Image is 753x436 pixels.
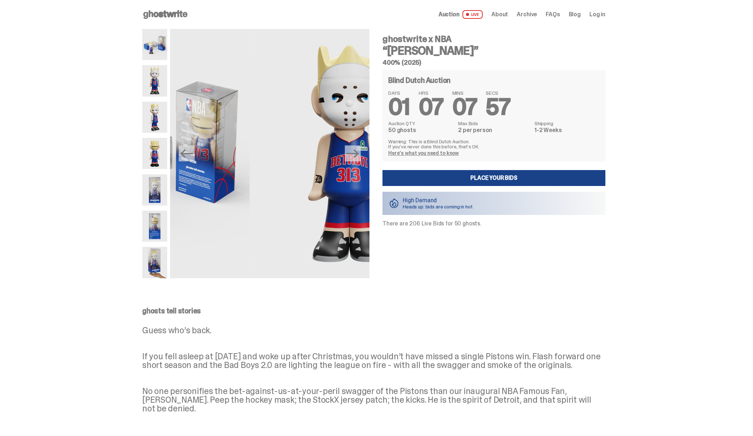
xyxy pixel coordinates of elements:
a: About [491,12,508,17]
span: LIVE [462,10,483,19]
p: High Demand [403,198,473,203]
a: FAQs [546,12,560,17]
img: Copy%20of%20Eminem_NBA_400_1.png [250,29,449,278]
h4: ghostwrite x NBA [382,35,605,43]
img: Eminem_NBA_400_12.png [142,174,167,206]
h3: “[PERSON_NAME]” [382,45,605,56]
span: DAYS [388,90,410,96]
span: 01 [388,92,410,122]
span: HRS [419,90,444,96]
a: Log in [589,12,605,17]
dt: Shipping [534,121,600,126]
p: Guess who’s back. If you fell asleep at [DATE] and woke up after Christmas, you wouldn’t have mis... [142,326,605,413]
p: ghosts tell stories [142,307,605,314]
img: eminem%20scale.png [142,247,167,278]
a: Place your Bids [382,170,605,186]
p: Heads up: bids are coming in hot [403,204,473,209]
img: Copy%20of%20Eminem_NBA_400_6.png [142,138,167,169]
a: Blog [569,12,581,17]
span: Auction [439,12,460,17]
img: Copy%20of%20Eminem_NBA_400_3.png [142,102,167,133]
span: 07 [452,92,477,122]
img: Copy%20of%20Eminem_NBA_400_1.png [142,65,167,96]
h5: 400% (2025) [382,59,605,66]
span: MINS [452,90,477,96]
span: 07 [419,92,444,122]
dd: 2 per person [458,127,530,133]
dt: Max Bids [458,121,530,126]
h4: Blind Dutch Auction [388,77,450,84]
a: Auction LIVE [439,10,483,19]
button: Next [345,145,361,161]
p: There are 206 Live Bids for 50 ghosts. [382,221,605,227]
img: Eminem_NBA_400_13.png [142,211,167,242]
button: Previous [179,145,195,161]
dd: 1-2 Weeks [534,127,600,133]
span: 57 [486,92,510,122]
a: Here's what you need to know [388,150,459,156]
a: Archive [517,12,537,17]
dd: 50 ghosts [388,127,454,133]
p: Warning: This is a Blind Dutch Auction. If you’ve never done this before, that’s OK. [388,139,600,149]
img: Eminem_NBA_400_10.png [142,29,167,60]
dt: Auction QTY [388,121,454,126]
span: SECS [486,90,510,96]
